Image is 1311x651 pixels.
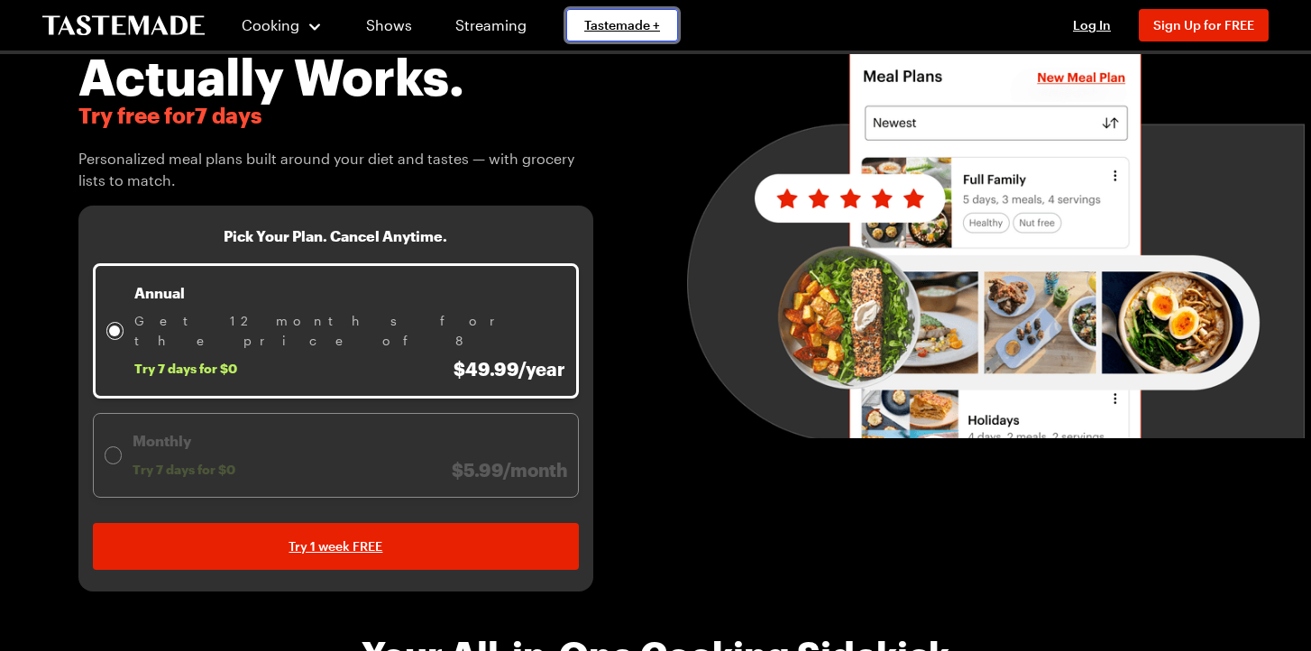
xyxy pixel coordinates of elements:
[134,361,237,377] span: Try 7 days for $0
[78,148,593,191] span: Personalized meal plans built around your diet and tastes — with grocery lists to match.
[42,15,205,36] a: To Tastemade Home Page
[566,9,678,41] a: Tastemade +
[93,523,579,570] a: Try 1 week FREE
[452,459,567,481] span: $5.99/month
[1073,17,1111,32] span: Log In
[78,103,593,128] span: Try free for 7 days
[289,537,382,555] span: Try 1 week FREE
[1056,16,1128,34] button: Log In
[454,358,565,380] span: $49.99/year
[133,462,235,478] span: Try 7 days for $0
[1139,9,1269,41] button: Sign Up for FREE
[134,311,565,351] span: Get 12 months for the price of 8
[242,16,299,33] span: Cooking
[133,430,567,452] p: Monthly
[134,282,565,304] p: Annual
[1153,17,1254,32] span: Sign Up for FREE
[584,16,660,34] span: Tastemade +
[241,4,323,47] button: Cooking
[224,227,447,245] h3: Pick Your Plan. Cancel Anytime.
